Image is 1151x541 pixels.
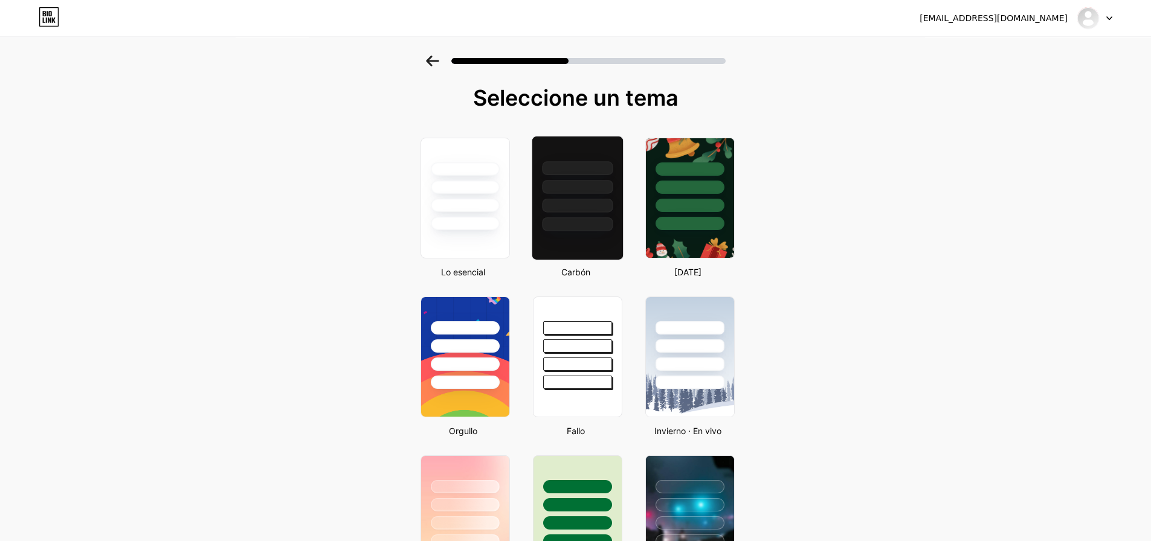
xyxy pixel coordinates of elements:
font: Seleccione un tema [473,85,679,111]
img: Efraín Javier Angarita Rivera [1077,7,1100,30]
font: Lo esencial [441,267,485,277]
font: Fallo [567,426,585,436]
font: Orgullo [449,426,477,436]
font: [DATE] [674,267,701,277]
font: Carbón [561,267,590,277]
font: [EMAIL_ADDRESS][DOMAIN_NAME] [920,13,1068,23]
font: Invierno · En vivo [654,426,721,436]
